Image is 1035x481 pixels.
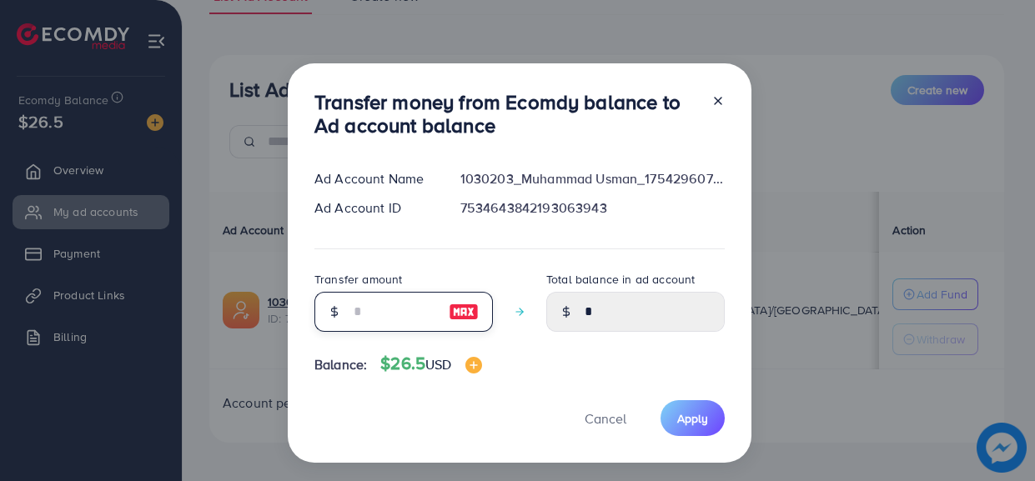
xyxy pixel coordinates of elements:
[314,271,402,288] label: Transfer amount
[425,355,451,373] span: USD
[380,353,481,374] h4: $26.5
[585,409,626,428] span: Cancel
[314,90,698,138] h3: Transfer money from Ecomdy balance to Ad account balance
[661,400,725,436] button: Apply
[301,169,447,188] div: Ad Account Name
[564,400,647,436] button: Cancel
[447,169,738,188] div: 1030203_Muhammad Usman_1754296073204
[546,271,695,288] label: Total balance in ad account
[301,198,447,218] div: Ad Account ID
[314,355,367,374] span: Balance:
[465,357,482,373] img: image
[677,410,708,427] span: Apply
[447,198,738,218] div: 7534643842193063943
[449,302,479,322] img: image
